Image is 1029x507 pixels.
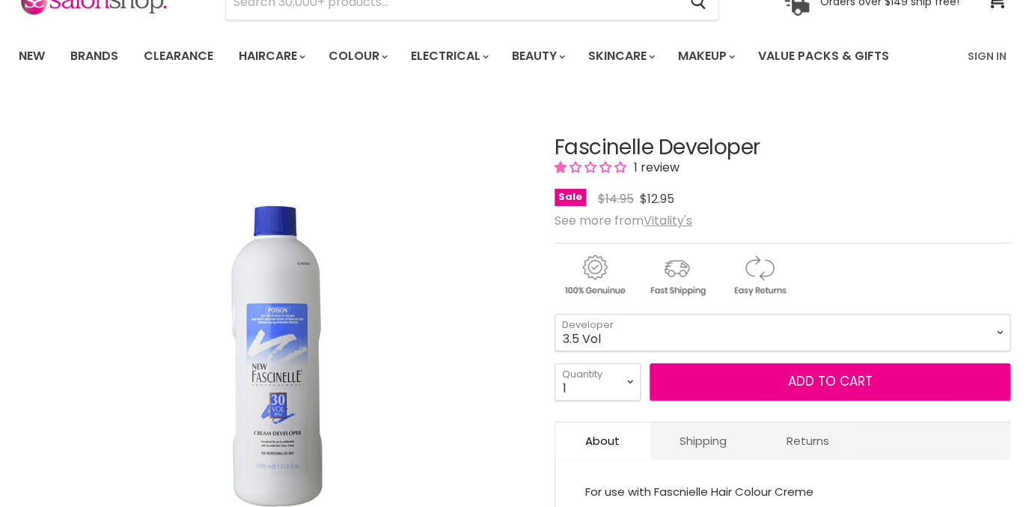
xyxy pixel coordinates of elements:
a: Shipping [650,422,757,459]
a: Electrical [400,40,498,72]
a: New [7,40,56,72]
a: Skincare [577,40,664,72]
a: Value Packs & Gifts [747,40,900,72]
span: $12.95 [640,190,674,207]
span: See more from [555,212,692,229]
span: 1.00 stars [555,159,629,176]
a: Vitality's [644,212,692,229]
ul: Main menu [7,34,929,78]
a: Returns [757,422,859,459]
a: Makeup [667,40,744,72]
span: Add to cart [787,372,872,390]
h1: Fascinelle Developer [555,136,1011,160]
button: Add to cart [650,363,1011,401]
a: Brands [59,40,129,72]
img: returns.gif [719,252,799,298]
img: shipping.gif [637,252,716,298]
select: Quantity [555,363,641,401]
span: 1 review [629,159,680,176]
a: About [555,422,650,459]
a: Sign In [959,40,1016,72]
span: Sale [555,189,586,206]
img: genuine.gif [555,252,634,298]
a: Beauty [501,40,574,72]
a: Colour [317,40,397,72]
span: $14.95 [598,190,634,207]
a: Haircare [228,40,314,72]
a: Clearance [132,40,225,72]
